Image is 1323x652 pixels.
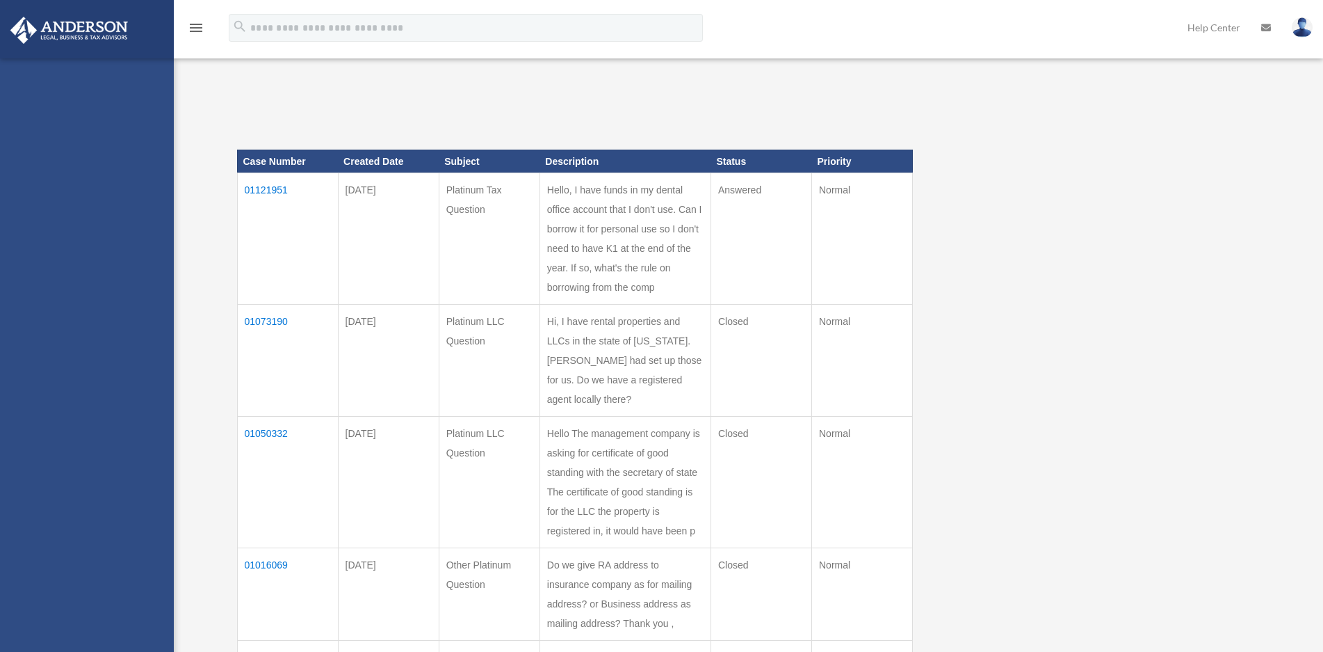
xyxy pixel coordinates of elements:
th: Priority [812,150,913,173]
td: Normal [812,173,913,305]
td: Closed [711,548,811,641]
td: Normal [812,417,913,548]
td: [DATE] [338,417,439,548]
th: Subject [439,150,539,173]
td: Other Platinum Question [439,548,539,641]
i: search [232,19,247,34]
td: Do we give RA address to insurance company as for mailing address? or Business address as mailing... [539,548,711,641]
td: 01073190 [237,305,338,417]
td: Answered [711,173,811,305]
td: Hello The management company is asking for certificate of good standing with the secretary of sta... [539,417,711,548]
td: Normal [812,305,913,417]
td: 01050332 [237,417,338,548]
td: Platinum LLC Question [439,417,539,548]
th: Status [711,150,811,173]
td: [DATE] [338,305,439,417]
i: menu [188,19,204,36]
a: menu [188,24,204,36]
td: [DATE] [338,173,439,305]
th: Created Date [338,150,439,173]
td: Hi, I have rental properties and LLCs in the state of [US_STATE]. [PERSON_NAME] had set up those ... [539,305,711,417]
td: Closed [711,417,811,548]
td: 01121951 [237,173,338,305]
td: [DATE] [338,548,439,641]
img: User Pic [1292,17,1313,38]
td: Normal [812,548,913,641]
th: Description [539,150,711,173]
td: Platinum LLC Question [439,305,539,417]
td: Platinum Tax Question [439,173,539,305]
td: Closed [711,305,811,417]
th: Case Number [237,150,338,173]
td: 01016069 [237,548,338,641]
td: Hello, I have funds in my dental office account that I don't use. Can I borrow it for personal us... [539,173,711,305]
img: Anderson Advisors Platinum Portal [6,17,132,44]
